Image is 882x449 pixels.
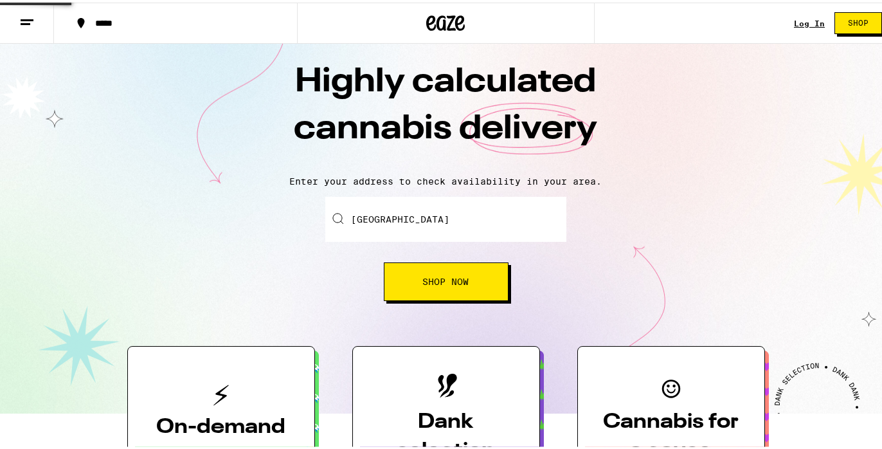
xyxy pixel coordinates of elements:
[13,174,879,184] p: Enter your address to check availability in your area.
[325,194,566,239] input: Enter your delivery address
[8,9,93,19] span: Hi. Need any help?
[834,10,882,32] button: Shop
[848,17,869,24] span: Shop
[384,260,509,298] button: Shop Now
[423,275,469,284] span: Shop Now
[794,17,825,25] a: Log In
[221,57,671,163] h1: Highly calculated cannabis delivery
